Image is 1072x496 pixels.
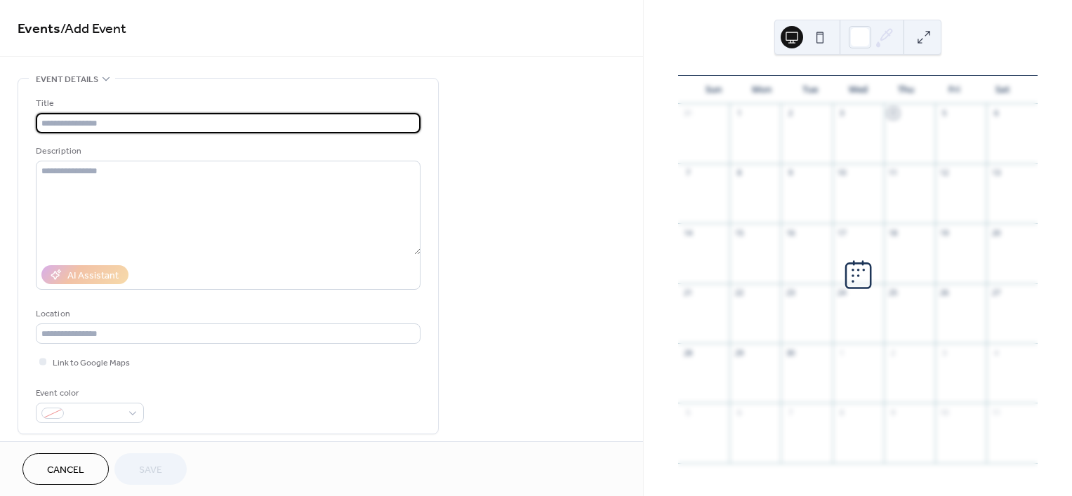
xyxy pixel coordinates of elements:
[991,407,1001,417] div: 11
[36,72,98,87] span: Event details
[991,108,1001,119] div: 6
[978,76,1026,104] div: Sat
[888,168,899,178] div: 11
[785,288,795,298] div: 23
[888,108,899,119] div: 4
[888,227,899,238] div: 18
[734,288,744,298] div: 22
[991,347,1001,358] div: 4
[60,15,126,43] span: / Add Event
[837,168,847,178] div: 10
[939,407,950,417] div: 10
[734,227,744,238] div: 15
[991,288,1001,298] div: 27
[834,76,882,104] div: Wed
[47,463,84,478] span: Cancel
[882,76,930,104] div: Thu
[682,108,693,119] div: 31
[36,386,141,401] div: Event color
[36,307,418,321] div: Location
[939,347,950,358] div: 3
[36,144,418,159] div: Description
[786,76,834,104] div: Tue
[888,347,899,358] div: 2
[888,288,899,298] div: 25
[837,347,847,358] div: 1
[785,108,795,119] div: 2
[991,227,1001,238] div: 20
[682,288,693,298] div: 21
[930,76,979,104] div: Fri
[785,407,795,417] div: 7
[837,407,847,417] div: 8
[888,407,899,417] div: 9
[939,168,950,178] div: 12
[785,227,795,238] div: 16
[939,288,950,298] div: 26
[939,108,950,119] div: 5
[734,168,744,178] div: 8
[738,76,786,104] div: Mon
[18,15,60,43] a: Events
[837,227,847,238] div: 17
[53,356,130,370] span: Link to Google Maps
[734,108,744,119] div: 1
[734,347,744,358] div: 29
[682,227,693,238] div: 14
[22,453,109,485] button: Cancel
[991,168,1001,178] div: 13
[785,168,795,178] div: 9
[36,96,418,111] div: Title
[837,108,847,119] div: 3
[689,76,738,104] div: Sun
[734,407,744,417] div: 6
[682,347,693,358] div: 28
[682,168,693,178] div: 7
[837,288,847,298] div: 24
[939,227,950,238] div: 19
[785,347,795,358] div: 30
[682,407,693,417] div: 5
